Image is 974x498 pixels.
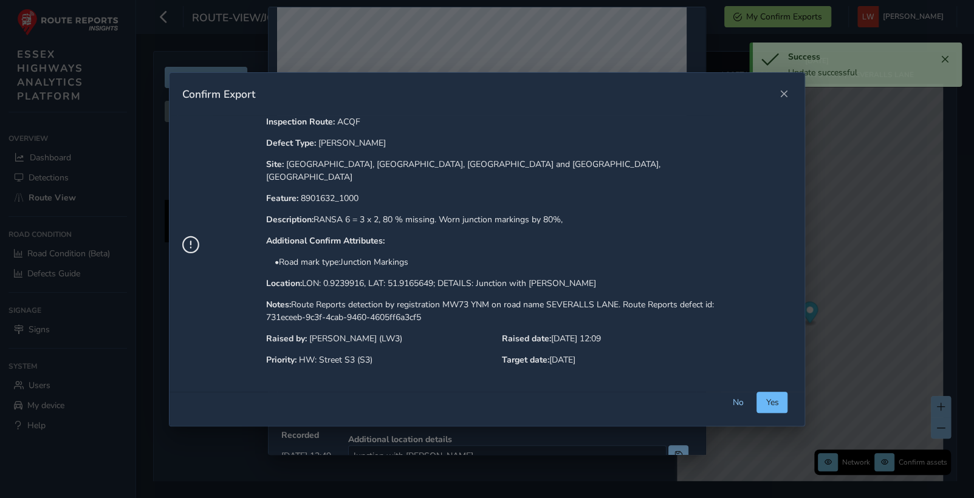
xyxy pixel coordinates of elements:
[266,354,297,366] strong: Priority:
[266,158,733,183] p: [GEOGRAPHIC_DATA], [GEOGRAPHIC_DATA], [GEOGRAPHIC_DATA] and [GEOGRAPHIC_DATA], [GEOGRAPHIC_DATA]
[502,353,733,375] p: [DATE]
[182,87,775,101] div: Confirm Export
[266,333,307,344] strong: Raised by:
[732,397,743,408] span: No
[266,278,302,289] strong: Location:
[266,353,498,366] p: HW: Street S3 (S3)
[266,159,284,170] strong: Site:
[266,213,733,226] p: RANSA 6 = 3 x 2, 80 % missing. Worn junction markings by 80%,
[266,277,733,290] p: LON: 0.9239916, LAT: 51.9165649; DETAILS: Junction with [PERSON_NAME]
[756,392,787,413] button: Yes
[275,256,733,268] p: • Road mark type : Junction Markings
[266,116,335,128] strong: Inspection Route:
[502,333,551,344] strong: Raised date:
[266,137,316,149] strong: Defect Type:
[502,354,549,366] strong: Target date:
[266,299,291,310] strong: Notes:
[266,192,733,205] p: 8901632_1000
[266,115,733,128] p: ACQF
[266,298,733,324] p: Route Reports detection by registration MW73 YNM on road name SEVERALLS LANE. Route Reports defec...
[266,137,733,149] p: [PERSON_NAME]
[723,392,752,413] button: No
[502,332,733,353] p: [DATE] 12:09
[266,235,385,247] strong: Additional Confirm Attributes:
[766,397,778,408] span: Yes
[266,193,298,204] strong: Feature:
[266,214,314,225] strong: Description:
[266,332,498,345] p: [PERSON_NAME] (LW3)
[775,86,792,103] button: Close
